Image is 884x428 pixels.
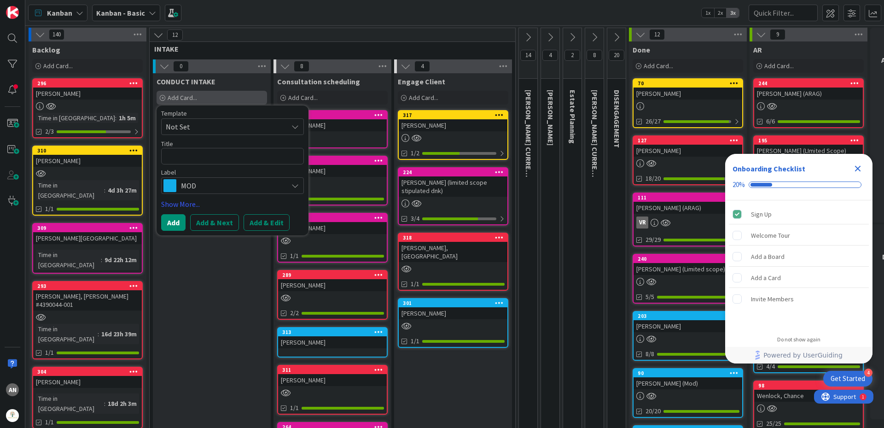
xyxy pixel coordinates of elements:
span: Consultation scheduling [277,77,360,86]
div: Invite Members [751,293,794,305]
span: 20 [609,50,624,61]
div: 70[PERSON_NAME] [634,79,742,100]
span: 4 [542,50,558,61]
div: 224 [399,168,507,176]
div: 127[PERSON_NAME] [634,136,742,157]
div: 309 [33,224,142,232]
div: Welcome Tour is incomplete. [729,225,869,246]
div: 98 [758,382,863,389]
img: avatar [6,409,19,422]
span: 20/20 [646,406,661,416]
a: 289[PERSON_NAME]2/2 [277,270,388,320]
div: 304 [33,368,142,376]
div: [PERSON_NAME] [33,88,142,100]
span: Add Card... [43,62,73,70]
div: 314 [278,214,387,222]
div: 314[PERSON_NAME] [278,214,387,234]
div: Time in [GEOGRAPHIC_DATA] [36,180,104,200]
div: 310 [37,147,142,154]
div: 195 [754,136,863,145]
div: Wenlock, Chance [754,390,863,402]
span: 12 [649,29,665,40]
div: 304 [37,369,142,375]
div: 301 [403,300,507,306]
span: Powered by UserGuiding [763,350,843,361]
div: 296 [37,80,142,87]
div: Checklist items [725,200,872,330]
span: 14 [520,50,536,61]
div: 224[PERSON_NAME] (limited scope stipulated dnk) [399,168,507,197]
span: 0 [173,61,189,72]
a: 310[PERSON_NAME]Time in [GEOGRAPHIC_DATA]:4d 3h 27m1/1 [32,146,143,216]
span: 26/27 [646,117,661,126]
div: 317 [399,111,507,119]
button: Add & Next [190,214,239,231]
div: 310[PERSON_NAME] [33,147,142,167]
div: [PERSON_NAME] [278,119,387,131]
span: 4/4 [766,362,775,371]
span: 8 [294,61,309,72]
a: 127[PERSON_NAME]18/20 [633,135,743,185]
span: 1/1 [290,251,299,261]
div: Checklist Container [725,154,872,364]
div: Invite Members is incomplete. [729,289,869,309]
img: Visit kanbanzone.com [6,6,19,19]
span: 140 [49,29,64,40]
div: 195 [758,137,863,144]
div: 301[PERSON_NAME] [399,299,507,319]
div: 311[PERSON_NAME] [278,366,387,386]
div: 309 [37,225,142,231]
div: 244[PERSON_NAME] (ARAG) [754,79,863,100]
label: Title [161,140,173,148]
span: Add Card... [409,94,438,102]
div: 127 [638,137,742,144]
span: 1/1 [45,204,54,214]
span: Add Card... [168,94,197,102]
div: 1 [48,4,50,11]
div: 203 [634,312,742,320]
div: 314 [282,215,387,221]
span: KRISTI PROBATE [546,90,555,146]
div: 195[PERSON_NAME] (LImited Scope) [754,136,863,157]
span: 3x [727,8,739,18]
span: 2/3 [45,127,54,136]
div: 98 [754,381,863,390]
div: [PERSON_NAME] [278,165,387,177]
div: [PERSON_NAME] [33,155,142,167]
div: 315[PERSON_NAME] [278,157,387,177]
div: 4 [864,369,872,377]
div: Get Started [831,374,865,383]
div: 9d 22h 12m [102,255,139,265]
span: 8/8 [646,349,654,359]
button: Add & Edit [244,214,290,231]
div: 311 [278,366,387,374]
span: 5/5 [646,292,654,302]
div: Add a Board [751,251,785,262]
span: 9 [770,29,785,40]
div: 203 [638,313,742,319]
div: 317[PERSON_NAME] [399,111,507,131]
a: 90[PERSON_NAME] (Mod)20/20 [633,368,743,418]
span: Done [633,45,650,54]
div: 90 [634,369,742,377]
span: 1/1 [290,403,299,413]
a: 317[PERSON_NAME]1/2 [398,110,508,160]
div: 70 [634,79,742,88]
span: 18/20 [646,174,661,183]
span: 2 [564,50,580,61]
div: 18d 2h 3m [105,399,139,409]
span: CONDUCT INTAKE [157,77,215,86]
a: Powered by UserGuiding [730,347,868,364]
span: 1/1 [45,348,54,358]
span: DISENGAGEMENT [612,90,622,148]
div: Add a Card [751,272,781,283]
div: Welcome Tour [751,230,790,241]
a: 240[PERSON_NAME] (Limited scope)5/5 [633,254,743,304]
span: 1/1 [45,417,54,427]
div: Time in [GEOGRAPHIC_DATA] [36,393,104,414]
div: 316 [282,112,387,118]
span: Add Card... [288,94,318,102]
div: 304[PERSON_NAME] [33,368,142,388]
span: : [98,329,99,339]
div: [PERSON_NAME] [634,88,742,100]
